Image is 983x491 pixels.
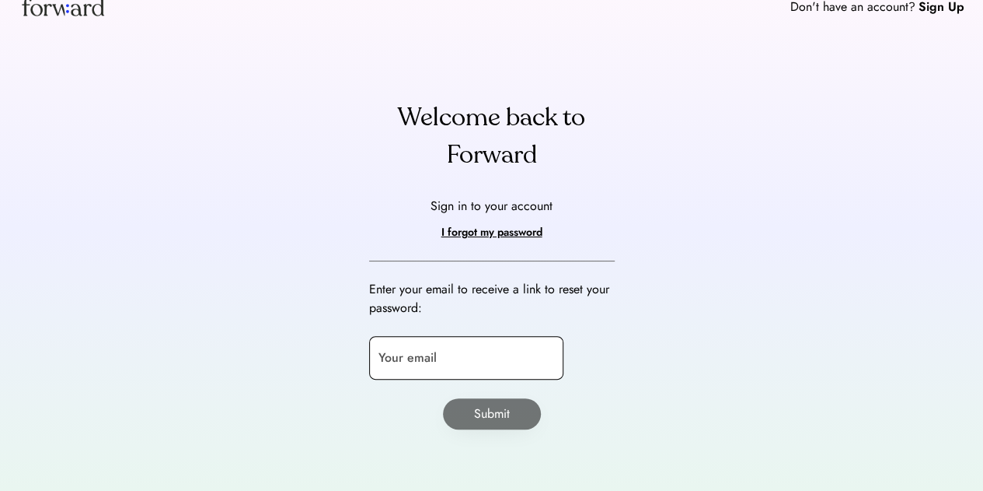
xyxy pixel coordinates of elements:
div: Sign in to your account [430,197,553,216]
div: I forgot my password [441,223,542,242]
button: Submit [443,398,541,430]
div: Enter your email to receive a link to reset your password: [369,280,615,317]
div: Welcome back to Forward [369,99,615,174]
